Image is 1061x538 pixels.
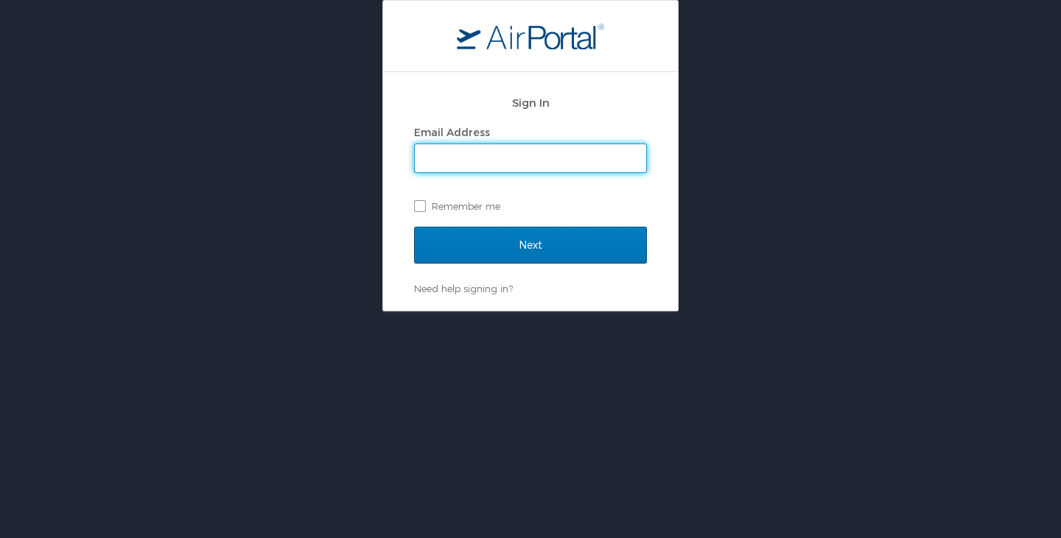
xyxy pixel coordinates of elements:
[414,283,513,294] a: Need help signing in?
[414,195,647,217] label: Remember me
[457,23,604,49] img: logo
[414,94,647,111] h2: Sign In
[414,227,647,263] input: Next
[414,126,490,138] label: Email Address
